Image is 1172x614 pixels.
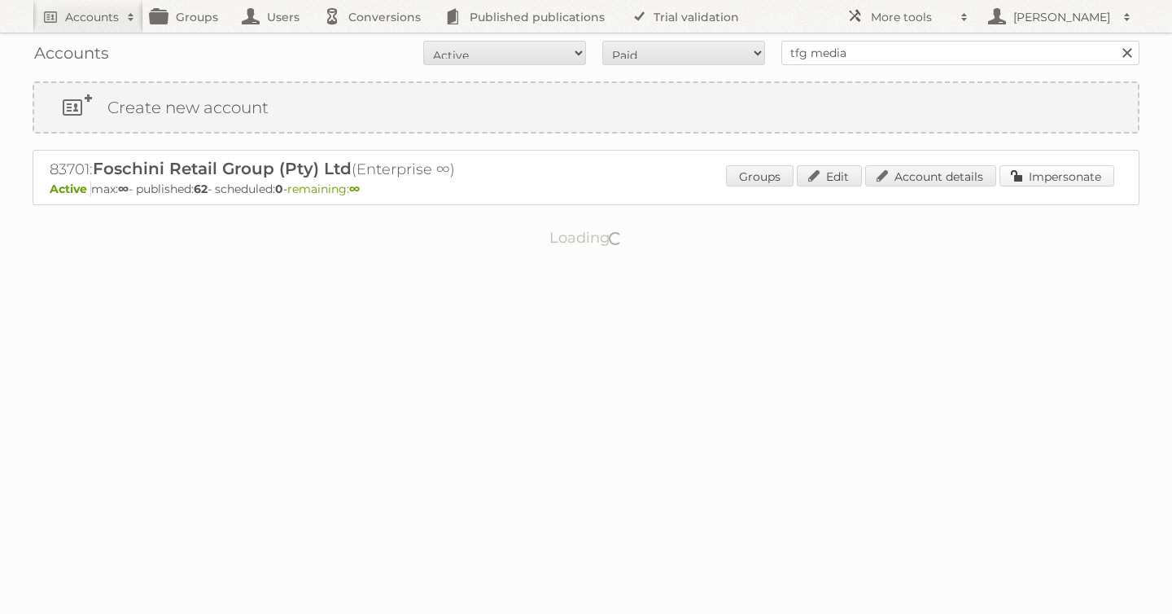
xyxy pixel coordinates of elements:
[999,165,1114,186] a: Impersonate
[287,182,360,196] span: remaining:
[498,221,675,254] p: Loading
[194,182,208,196] strong: 62
[50,182,1122,196] p: max: - published: - scheduled: -
[34,83,1138,132] a: Create new account
[865,165,996,186] a: Account details
[726,165,794,186] a: Groups
[1009,9,1115,25] h2: [PERSON_NAME]
[871,9,952,25] h2: More tools
[349,182,360,196] strong: ∞
[65,9,119,25] h2: Accounts
[50,159,619,180] h2: 83701: (Enterprise ∞)
[275,182,283,196] strong: 0
[797,165,862,186] a: Edit
[50,182,91,196] span: Active
[93,159,352,178] span: Foschini Retail Group (Pty) Ltd
[118,182,129,196] strong: ∞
